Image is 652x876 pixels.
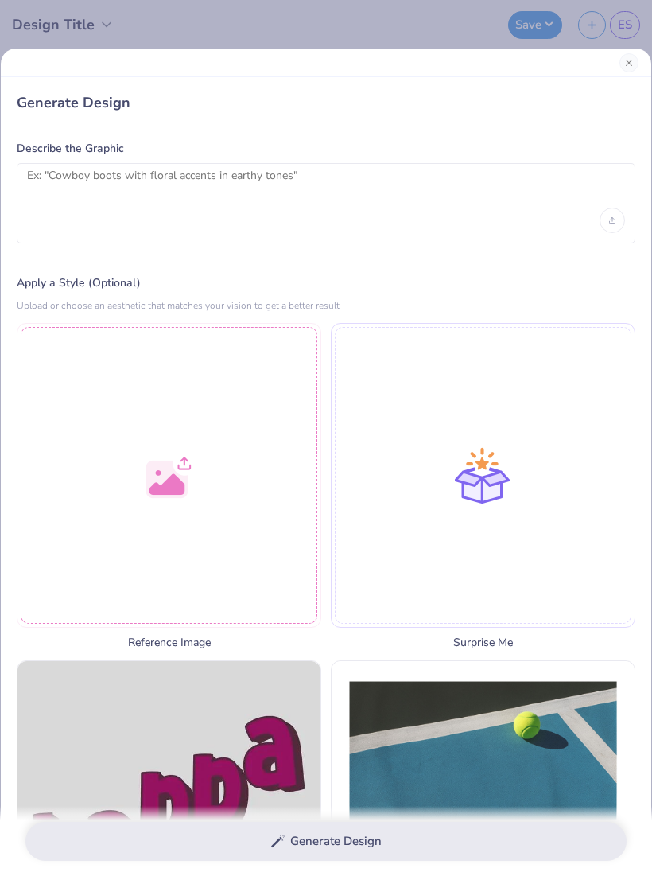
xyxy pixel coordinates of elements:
[17,298,635,313] div: Upload or choose an aesthetic that matches your vision to get a better result
[17,93,635,112] div: Generate Design
[17,634,321,651] span: Reference Image
[17,141,635,157] label: Describe the Graphic
[600,208,625,233] div: Upload image
[619,53,638,72] button: Close
[17,275,635,291] label: Apply a Style (Optional)
[331,634,635,651] span: Surprise Me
